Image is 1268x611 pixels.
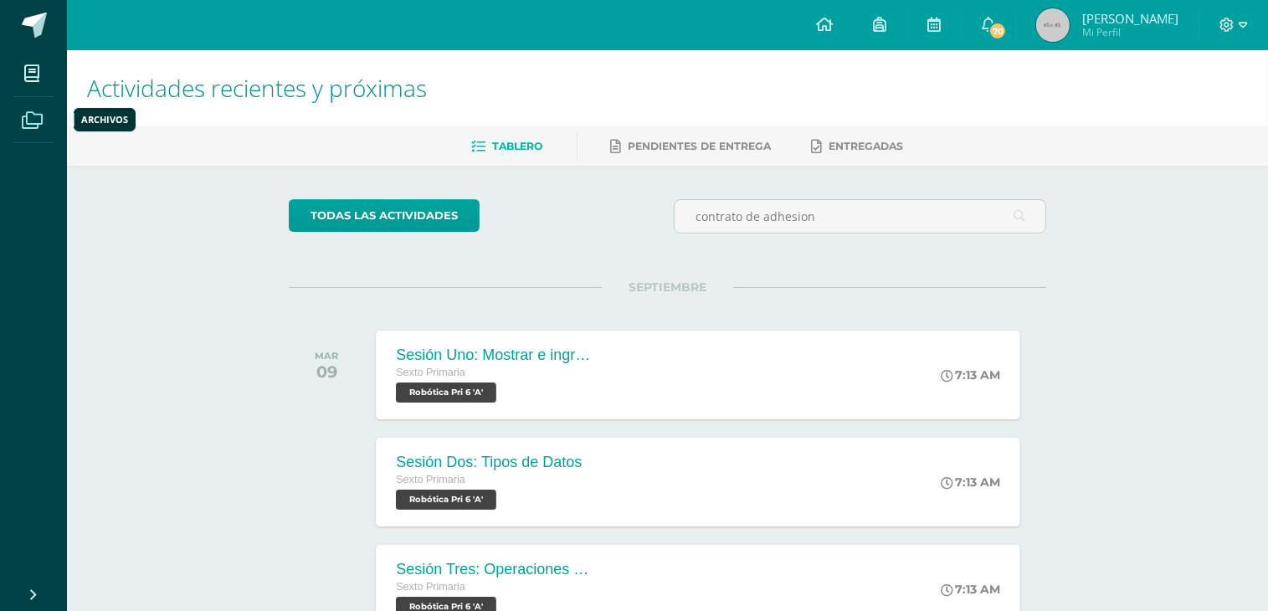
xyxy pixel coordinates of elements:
span: Mi Perfil [1082,25,1178,39]
a: Entregadas [812,133,904,160]
span: [PERSON_NAME] [1082,10,1178,27]
span: Sexto Primaria [396,474,465,485]
span: 70 [988,22,1007,40]
span: Actividades recientes y próximas [87,72,427,104]
span: Robótica Pri 6 'A' [396,383,496,403]
span: Robótica Pri 6 'A' [396,490,496,510]
a: Tablero [472,133,543,160]
div: 7:13 AM [941,475,1000,490]
div: Archivos [81,113,128,126]
div: Sesión Uno: Mostrar e ingresar Datos en Python [396,347,597,364]
div: Sesión Dos: Tipos de Datos [396,454,582,471]
span: Entregadas [829,140,904,152]
div: 7:13 AM [941,582,1000,597]
span: Tablero [493,140,543,152]
div: MAR [315,350,338,362]
a: todas las Actividades [289,199,480,232]
span: Sexto Primaria [396,581,465,593]
div: 7:13 AM [941,367,1000,383]
span: Sexto Primaria [396,367,465,378]
a: Pendientes de entrega [611,133,772,160]
input: Busca una actividad próxima aquí... [675,200,1045,233]
span: SEPTIEMBRE [602,280,733,295]
div: Sesión Tres: Operaciones Básicas [396,561,597,578]
img: 45x45 [1036,8,1070,42]
div: 09 [315,362,338,382]
span: Pendientes de entrega [629,140,772,152]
